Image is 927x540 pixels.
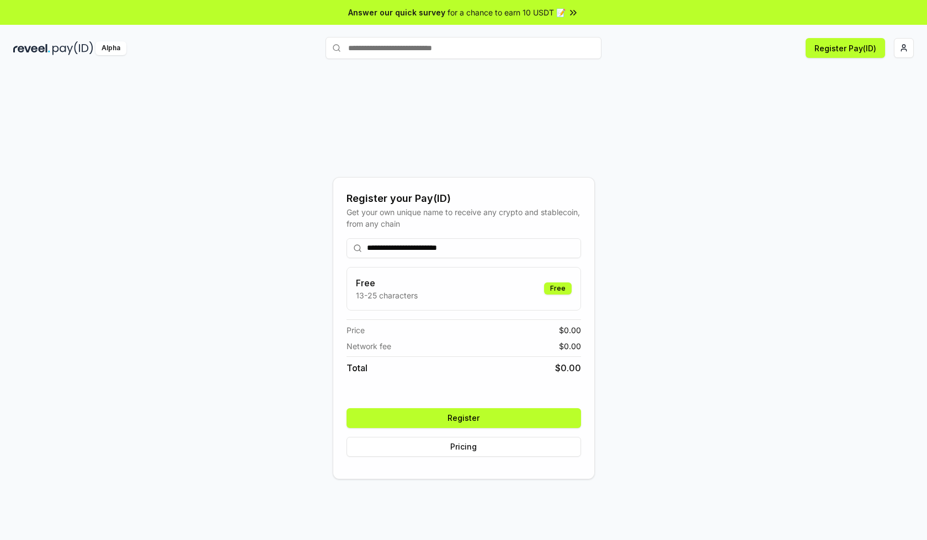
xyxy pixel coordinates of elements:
button: Register Pay(ID) [806,38,885,58]
div: Alpha [95,41,126,55]
div: Free [544,282,572,295]
span: Price [347,324,365,336]
img: pay_id [52,41,93,55]
div: Register your Pay(ID) [347,191,581,206]
h3: Free [356,276,418,290]
span: Total [347,361,367,375]
span: $ 0.00 [559,324,581,336]
div: Get your own unique name to receive any crypto and stablecoin, from any chain [347,206,581,229]
span: $ 0.00 [559,340,581,352]
button: Register [347,408,581,428]
p: 13-25 characters [356,290,418,301]
button: Pricing [347,437,581,457]
img: reveel_dark [13,41,50,55]
span: Answer our quick survey [348,7,445,18]
span: $ 0.00 [555,361,581,375]
span: Network fee [347,340,391,352]
span: for a chance to earn 10 USDT 📝 [447,7,566,18]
